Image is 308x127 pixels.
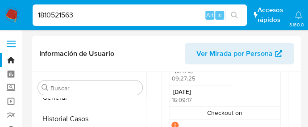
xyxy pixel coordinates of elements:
span: Ver Mirada por Persona [196,43,273,64]
input: Buscar [50,84,139,92]
h1: Información de Usuario [39,49,114,58]
button: Buscar [42,84,49,91]
input: Buscar usuario o caso... [33,9,247,21]
a: Notificaciones [295,11,302,19]
span: Accesos rápidos [258,5,286,24]
button: search-icon [225,9,243,21]
span: s [218,11,221,19]
button: Ver Mirada por Persona [185,43,294,64]
span: Alt [206,11,213,19]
